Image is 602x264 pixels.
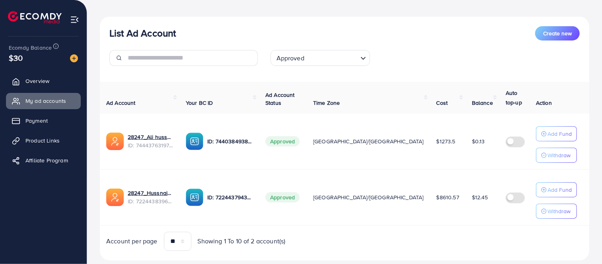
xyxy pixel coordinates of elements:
button: Add Fund [536,182,577,197]
span: Affiliate Program [25,156,68,164]
span: $30 [7,49,25,66]
img: ic-ads-acc.e4c84228.svg [106,189,124,206]
span: Account per page [106,237,158,246]
p: ID: 7224437943795236866 [207,193,253,202]
span: Ad Account Status [265,91,295,107]
span: Approved [265,136,300,146]
span: Approved [265,192,300,202]
span: ID: 7224438396242935809 [128,197,173,205]
a: Payment [6,113,81,129]
span: [GEOGRAPHIC_DATA]/[GEOGRAPHIC_DATA] [313,193,424,201]
span: Product Links [25,137,60,145]
input: Search for option [307,51,357,64]
p: Auto top-up [506,88,529,107]
img: logo [8,11,62,23]
span: Ecomdy Balance [9,44,52,52]
span: $8610.57 [436,193,459,201]
span: Ad Account [106,99,136,107]
a: 28247_Hussnains Ad Account_1682070647889 [128,189,173,197]
img: ic-ba-acc.ded83a64.svg [186,189,203,206]
img: ic-ads-acc.e4c84228.svg [106,133,124,150]
span: $1273.5 [436,137,456,145]
span: $0.13 [472,137,485,145]
button: Withdraw [536,204,577,219]
div: Search for option [271,50,370,66]
button: Create new [535,26,580,40]
span: Create new [543,29,572,37]
a: Product Links [6,133,81,148]
img: menu [70,15,79,24]
img: ic-ba-acc.ded83a64.svg [186,133,203,150]
span: Balance [472,99,493,107]
div: <span class='underline'>28247_Ali hussnain_1733278939993</span></br>7444376319784910865 [128,133,173,149]
span: Approved [275,52,306,64]
a: 28247_Ali hussnain_1733278939993 [128,133,173,141]
span: Time Zone [313,99,340,107]
a: Overview [6,73,81,89]
span: Your BC ID [186,99,213,107]
span: Showing 1 To 10 of 2 account(s) [198,237,286,246]
button: Add Fund [536,126,577,141]
span: Payment [25,117,48,125]
button: Withdraw [536,148,577,163]
span: Cost [436,99,448,107]
p: Add Fund [547,129,572,139]
h3: List Ad Account [109,27,176,39]
img: image [70,54,78,62]
p: ID: 7440384938064789521 [207,137,253,146]
p: Withdraw [547,206,571,216]
p: Add Fund [547,185,572,195]
a: Affiliate Program [6,152,81,168]
span: ID: 7444376319784910865 [128,141,173,149]
span: [GEOGRAPHIC_DATA]/[GEOGRAPHIC_DATA] [313,137,424,145]
span: Action [536,99,552,107]
a: My ad accounts [6,93,81,109]
iframe: Chat [568,228,596,258]
div: <span class='underline'>28247_Hussnains Ad Account_1682070647889</span></br>7224438396242935809 [128,189,173,205]
span: $12.45 [472,193,488,201]
p: Withdraw [547,150,571,160]
span: My ad accounts [25,97,66,105]
span: Overview [25,77,49,85]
